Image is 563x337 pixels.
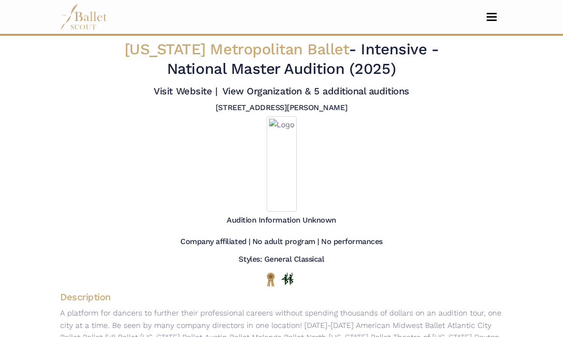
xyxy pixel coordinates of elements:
[180,237,250,247] h5: Company affiliated |
[154,85,217,97] a: Visit Website |
[98,40,465,79] h2: - National Master Audition (2025)
[321,237,383,247] h5: No performances
[480,12,503,21] button: Toggle navigation
[52,291,511,303] h4: Description
[265,272,277,287] img: National
[239,255,324,265] h5: Styles: General Classical
[227,215,336,225] h5: Audition Information Unknown
[252,237,319,247] h5: No adult program |
[216,103,347,113] h5: [STREET_ADDRESS][PERSON_NAME]
[267,116,297,212] img: Logo
[361,40,438,58] span: Intensive -
[125,40,349,58] span: [US_STATE] Metropolitan Ballet
[222,85,409,97] a: View Organization & 5 additional auditions
[281,273,293,285] img: In Person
